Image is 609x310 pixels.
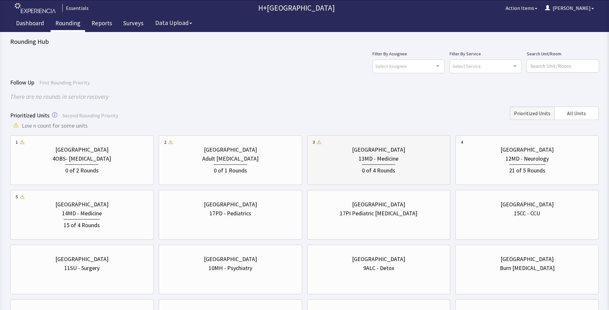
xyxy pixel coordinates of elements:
[501,145,554,154] div: [GEOGRAPHIC_DATA]
[214,164,247,175] div: 0 of 1 Rounds
[164,139,166,145] div: 2
[510,107,554,120] button: Prioritized Units
[10,37,599,46] div: Rounding Hub
[16,194,18,200] div: 5
[527,60,599,72] input: Search Unit/Room
[541,2,598,14] button: [PERSON_NAME]
[87,16,117,32] a: Reports
[65,164,99,175] div: 0 of 2 Rounds
[204,255,257,264] div: [GEOGRAPHIC_DATA]
[502,2,541,14] button: Action Items
[352,200,405,209] div: [GEOGRAPHIC_DATA]
[500,264,555,273] div: Burn [MEDICAL_DATA]
[64,219,100,230] div: 15 of 4 Rounds
[352,255,405,264] div: [GEOGRAPHIC_DATA]
[39,79,90,86] span: First Rounding Priority
[514,209,540,218] div: 15CC - CCU
[55,255,108,264] div: [GEOGRAPHIC_DATA]
[22,121,88,130] span: Low n count for some units
[202,154,259,163] div: Adult [MEDICAL_DATA]
[10,78,599,87] div: Follow Up
[55,145,108,154] div: [GEOGRAPHIC_DATA]
[509,164,545,175] div: 21 of 5 Rounds
[362,164,395,175] div: 0 of 4 Rounds
[10,112,50,119] span: Prioritized Units
[151,17,196,29] button: Data Upload
[450,50,522,58] label: Filter By Service
[340,209,417,218] div: 17PI Pediatric [MEDICAL_DATA]
[373,50,445,58] label: Filter By Assignee
[363,264,394,273] div: 9ALC - Detox
[204,200,257,209] div: [GEOGRAPHIC_DATA]
[10,92,599,101] div: There are no rounds in service recovery
[359,154,398,163] div: 13MD - Medicine
[461,139,463,145] div: 4
[501,200,554,209] div: [GEOGRAPHIC_DATA]
[554,107,599,120] button: All Units
[453,62,481,70] span: Select Service
[15,3,56,13] img: experiencia_logo.png
[118,16,148,32] a: Surveys
[52,154,111,163] div: 4OBS- [MEDICAL_DATA]
[16,139,18,145] div: 1
[91,3,502,13] p: H+[GEOGRAPHIC_DATA]
[352,145,405,154] div: [GEOGRAPHIC_DATA]
[62,112,118,119] span: Second Rounding Priority
[11,16,49,32] a: Dashboard
[501,255,554,264] div: [GEOGRAPHIC_DATA]
[209,264,252,273] div: 10MH - Psychiatry
[62,209,102,218] div: 14MD - Medicine
[313,139,315,145] div: 3
[64,264,100,273] div: 11SU - Surgery
[506,154,549,163] div: 12MD - Neurology
[514,109,550,117] span: Prioritized Units
[55,200,108,209] div: [GEOGRAPHIC_DATA]
[567,109,586,117] span: All Units
[375,62,407,70] span: Select Assignee
[204,145,257,154] div: [GEOGRAPHIC_DATA]
[62,4,89,12] div: Essentials
[210,209,251,218] div: 17PD - Pediatrics
[51,16,85,32] a: Rounding
[527,50,599,58] label: Search Unit/Room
